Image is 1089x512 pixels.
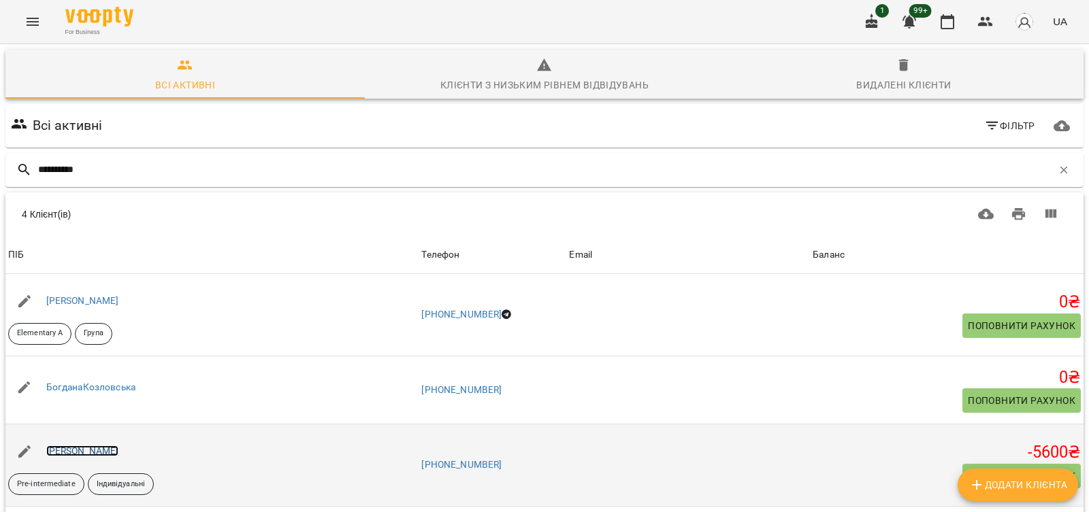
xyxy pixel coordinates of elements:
h5: 0 ₴ [813,292,1081,313]
button: Додати клієнта [958,468,1078,501]
div: Індивідуальні [88,473,154,495]
div: ПІБ [8,247,24,263]
a: [PERSON_NAME] [46,445,119,456]
span: 1 [875,4,889,18]
div: Sort [421,247,459,263]
h6: Всі активні [33,115,103,136]
span: Поповнити рахунок [968,318,1075,334]
h5: 0 ₴ [813,367,1081,388]
span: Поповнити рахунок [968,392,1075,409]
p: Pre-intermediate [17,479,76,490]
button: UA [1047,9,1073,34]
div: Sort [8,247,24,263]
div: Видалені клієнти [856,77,951,93]
a: [PERSON_NAME] [46,295,119,306]
div: Телефон [421,247,459,263]
p: Індивідуальні [97,479,145,490]
div: Sort [569,247,592,263]
div: Elementary A [8,323,71,345]
div: Pre-intermediate [8,473,84,495]
div: Email [569,247,592,263]
button: Поповнити рахунок [962,388,1081,413]
span: Поповнити рахунок [968,468,1075,484]
p: Elementary A [17,328,63,339]
span: Email [569,247,807,263]
button: Поповнити рахунок [962,464,1081,488]
div: Група [75,323,112,345]
button: Menu [16,5,49,38]
h5: -5600 ₴ [813,442,1081,463]
a: БогданаКозловська [46,381,136,392]
span: UA [1053,14,1067,29]
div: Table Toolbar [5,192,1084,236]
div: Клієнти з низьким рівнем відвідувань [440,77,649,93]
button: Завантажити CSV [970,198,1003,231]
span: Телефон [421,247,564,263]
button: Вигляд колонок [1035,198,1067,231]
button: Друк [1003,198,1035,231]
a: [PHONE_NUMBER] [421,309,502,320]
span: 99+ [909,4,932,18]
span: For Business [65,28,133,37]
a: [PHONE_NUMBER] [421,459,502,470]
img: avatar_s.png [1015,12,1034,31]
span: Додати клієнта [969,477,1067,493]
span: ПІБ [8,247,416,263]
span: Фільтр [984,118,1035,134]
div: Всі активні [155,77,215,93]
div: Sort [813,247,845,263]
button: Поповнити рахунок [962,313,1081,338]
a: [PHONE_NUMBER] [421,384,502,395]
p: Група [84,328,103,339]
div: 4 Клієнт(ів) [22,207,521,221]
div: Баланс [813,247,845,263]
span: Баланс [813,247,1081,263]
img: Voopty Logo [65,7,133,27]
button: Фільтр [979,114,1041,138]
